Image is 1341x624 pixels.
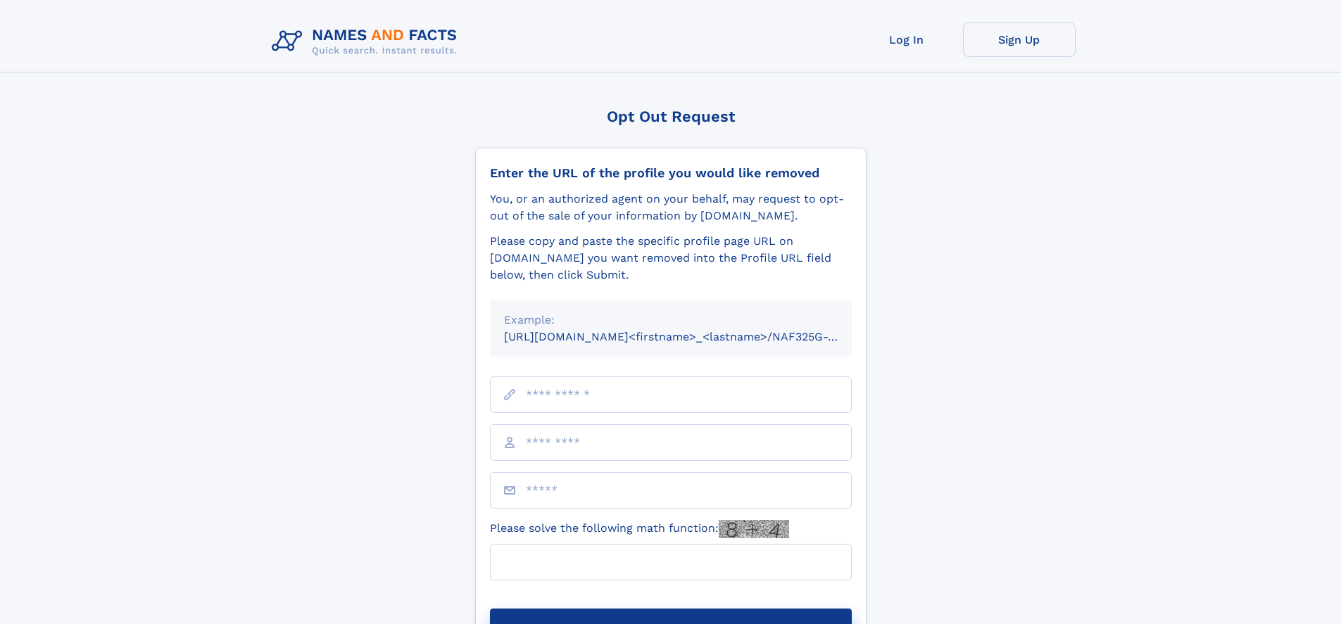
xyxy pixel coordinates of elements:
[504,330,879,343] small: [URL][DOMAIN_NAME]<firstname>_<lastname>/NAF325G-xxxxxxxx
[504,312,838,329] div: Example:
[490,191,852,224] div: You, or an authorized agent on your behalf, may request to opt-out of the sale of your informatio...
[963,23,1076,57] a: Sign Up
[475,108,867,125] div: Opt Out Request
[490,520,789,538] label: Please solve the following math function:
[490,233,852,284] div: Please copy and paste the specific profile page URL on [DOMAIN_NAME] you want removed into the Pr...
[490,165,852,181] div: Enter the URL of the profile you would like removed
[850,23,963,57] a: Log In
[266,23,469,61] img: Logo Names and Facts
